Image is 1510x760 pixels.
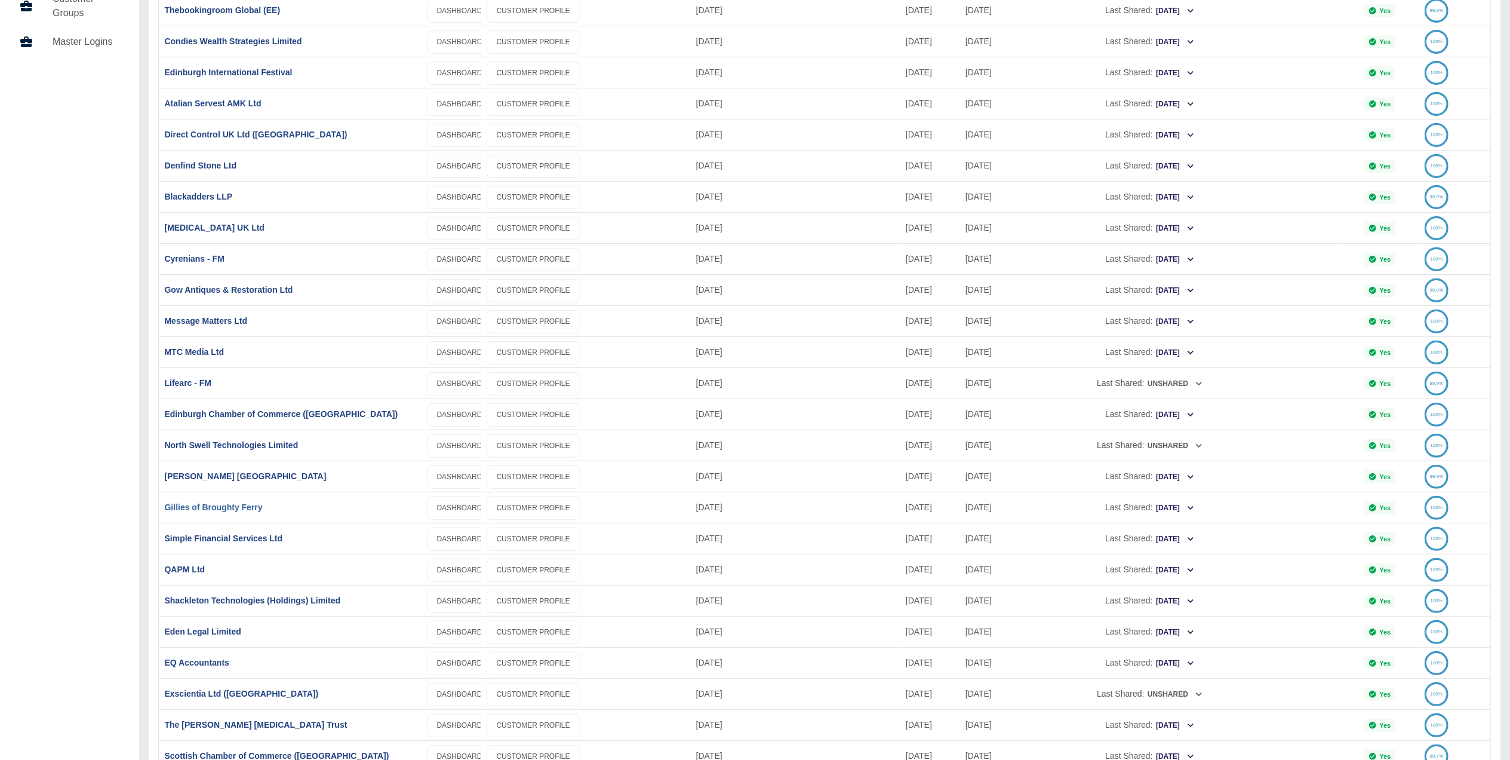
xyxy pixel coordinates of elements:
[1379,100,1391,108] p: Yes
[1147,437,1204,455] button: Unshared
[900,119,959,150] div: 23 Aug 2025
[959,181,1019,212] div: 30 Apr 2024
[690,336,900,367] div: 21 Aug 2025
[1431,567,1443,572] text: 100%
[1431,691,1443,697] text: 100%
[900,585,959,616] div: 10 Aug 2025
[427,465,493,489] a: DASHBOARD
[1431,505,1443,510] text: 100%
[1431,39,1443,44] text: 100%
[1431,225,1443,231] text: 100%
[1431,101,1443,106] text: 100%
[1025,617,1275,647] div: Last Shared:
[487,403,580,427] a: CUSTOMER PROFILE
[959,119,1019,150] div: 04 Jul 2023
[959,150,1019,181] div: 04 Jul 2023
[427,528,493,551] a: DASHBOARD
[487,683,580,706] a: CUSTOMER PROFILE
[487,714,580,737] a: CUSTOMER PROFILE
[1431,536,1443,541] text: 100%
[427,559,493,582] a: DASHBOARD
[959,57,1019,88] div: 04 Jul 2023
[487,590,580,613] a: CUSTOMER PROFILE
[427,279,493,302] a: DASHBOARD
[1431,598,1443,603] text: 100%
[53,35,120,49] h5: Master Logins
[487,652,580,675] a: CUSTOMER PROFILE
[1025,119,1275,150] div: Last Shared:
[1155,250,1195,269] button: [DATE]
[1025,244,1275,274] div: Last Shared:
[959,492,1019,523] div: 30 Oct 2023
[1431,70,1443,75] text: 100%
[1430,753,1444,759] text: 99.7%
[959,26,1019,57] div: 04 Jul 2023
[1430,381,1444,386] text: 99.9%
[487,155,580,178] a: CUSTOMER PROFILE
[165,130,347,139] a: Direct Control UK Ltd ([GEOGRAPHIC_DATA])
[1025,679,1275,709] div: Last Shared:
[487,528,580,551] a: CUSTOMER PROFILE
[900,243,959,274] div: 09 Aug 2025
[1431,629,1443,635] text: 100%
[487,186,580,209] a: CUSTOMER PROFILE
[690,243,900,274] div: 22 Aug 2025
[690,212,900,243] div: 22 Aug 2025
[690,554,900,585] div: 15 Aug 2025
[165,534,283,543] a: Simple Financial Services Ltd
[1155,157,1195,176] button: [DATE]
[959,305,1019,336] div: 04 Jul 2023
[1431,350,1443,355] text: 100%
[1025,430,1275,461] div: Last Shared:
[900,399,959,430] div: 16 Aug 2025
[1431,256,1443,262] text: 100%
[900,647,959,678] div: 12 Aug 2025
[1379,194,1391,201] p: Yes
[959,616,1019,647] div: 03 Jan 2025
[900,709,959,740] div: 02 Aug 2025
[165,192,233,201] a: Blackadders LLP
[959,523,1019,554] div: 04 Jul 2023
[1025,151,1275,181] div: Last Shared:
[1379,566,1391,574] p: Yes
[487,217,580,240] a: CUSTOMER PROFILE
[959,88,1019,119] div: 04 Jul 2023
[487,124,580,147] a: CUSTOMER PROFILE
[900,430,959,461] div: 10 Aug 2025
[900,305,959,336] div: 18 Aug 2025
[1379,504,1391,511] p: Yes
[959,461,1019,492] div: 04 Jul 2023
[487,310,580,333] a: CUSTOMER PROFILE
[1155,312,1195,331] button: [DATE]
[487,559,580,582] a: CUSTOMER PROFILE
[959,367,1019,399] div: 21 Aug 2025
[487,621,580,644] a: CUSTOMER PROFILE
[1155,716,1195,735] button: [DATE]
[427,248,493,271] a: DASHBOARD
[427,30,493,54] a: DASHBOARD
[900,336,959,367] div: 17 Aug 2025
[900,26,959,57] div: 21 Aug 2025
[165,378,212,388] a: Lifearc - FM
[959,399,1019,430] div: 04 Jul 2023
[1025,399,1275,430] div: Last Shared:
[900,367,959,399] div: 06 Aug 2025
[1025,57,1275,88] div: Last Shared:
[1155,654,1195,673] button: [DATE]
[1025,710,1275,740] div: Last Shared:
[1379,597,1391,605] p: Yes
[487,465,580,489] a: CUSTOMER PROFILE
[690,150,900,181] div: 25 Aug 2025
[690,26,900,57] div: 26 Aug 2025
[165,68,293,77] a: Edinburgh International Festival
[1379,349,1391,356] p: Yes
[1147,685,1204,704] button: Unshared
[1025,213,1275,243] div: Last Shared:
[427,217,493,240] a: DASHBOARD
[1025,26,1275,57] div: Last Shared:
[427,714,493,737] a: DASHBOARD
[165,720,347,730] a: The [PERSON_NAME] [MEDICAL_DATA] Trust
[1155,188,1195,207] button: [DATE]
[959,709,1019,740] div: 04 Jul 2023
[1025,554,1275,585] div: Last Shared:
